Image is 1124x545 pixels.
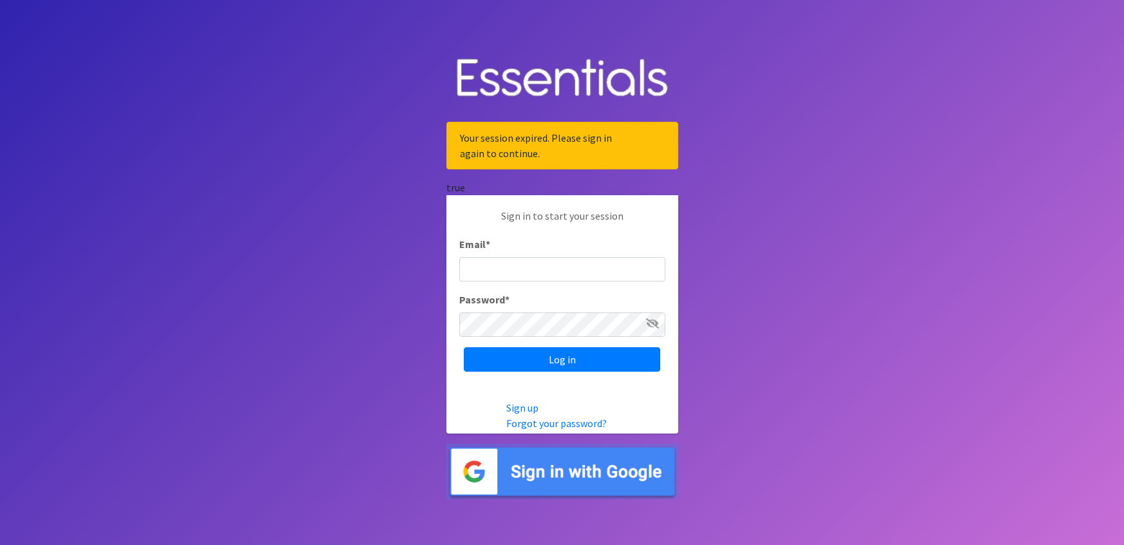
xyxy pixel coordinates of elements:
[506,401,538,414] a: Sign up
[459,208,665,236] p: Sign in to start your session
[446,46,678,112] img: Human Essentials
[506,417,607,430] a: Forgot your password?
[459,236,490,252] label: Email
[464,347,660,372] input: Log in
[446,180,678,195] div: true
[459,292,510,307] label: Password
[505,293,510,306] abbr: required
[486,238,490,251] abbr: required
[446,122,678,169] div: Your session expired. Please sign in again to continue.
[446,444,678,500] img: Sign in with Google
